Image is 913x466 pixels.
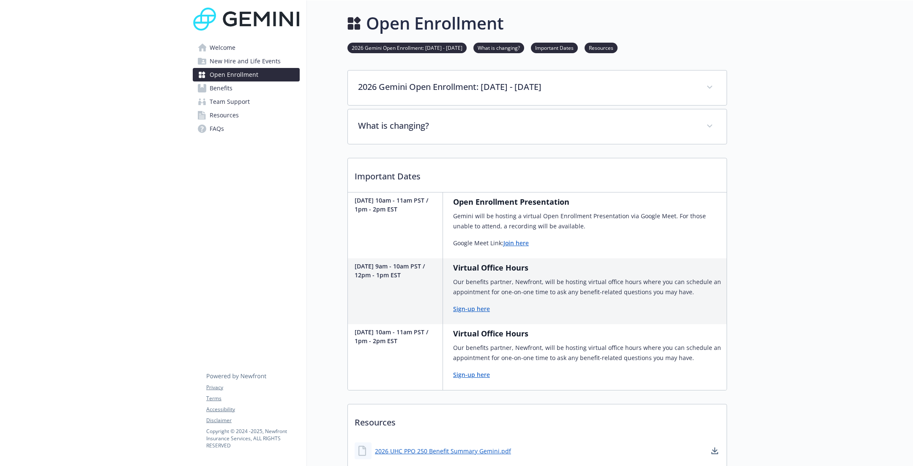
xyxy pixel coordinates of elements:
p: [DATE] 10am - 11am PST / 1pm - 2pm EST [355,328,439,345]
strong: Virtual Office Hours [453,263,528,273]
a: 2026 UHC PPO 250 Benefit Summary Gemini.pdf [375,447,511,455]
p: Google Meet Link: [453,238,723,248]
div: What is changing? [348,109,727,144]
a: Benefits [193,81,300,95]
h1: Open Enrollment [366,11,504,36]
a: Welcome [193,41,300,54]
a: Join here [503,239,529,247]
span: Team Support [210,95,250,108]
strong: Open Enrollment Presentation [453,197,569,207]
a: New Hire and Life Events [193,54,300,68]
a: Privacy [206,384,299,391]
p: 2026 Gemini Open Enrollment: [DATE] - [DATE] [358,81,696,93]
a: Sign-up here [453,305,490,313]
a: Accessibility [206,406,299,413]
a: What is changing? [473,43,524,51]
a: Team Support [193,95,300,108]
a: FAQs [193,122,300,135]
span: Welcome [210,41,235,54]
span: Resources [210,108,239,122]
a: Resources [585,43,618,51]
a: Terms [206,395,299,402]
p: Our benefits partner, Newfront, will be hosting virtual office hours where you can schedule an ap... [453,277,723,297]
p: [DATE] 9am - 10am PST / 12pm - 1pm EST [355,262,439,279]
a: Open Enrollment [193,68,300,81]
a: Sign-up here [453,371,490,379]
p: Gemini will be hosting a virtual Open Enrollment Presentation via Google Meet. For those unable t... [453,211,723,231]
span: Open Enrollment [210,68,258,81]
p: Important Dates [348,158,727,190]
strong: Virtual Office Hours [453,328,528,339]
div: 2026 Gemini Open Enrollment: [DATE] - [DATE] [348,70,727,105]
p: Our benefits partner, Newfront, will be hosting virtual office hours where you can schedule an ap... [453,343,723,363]
p: Resources [348,404,727,436]
span: FAQs [210,122,224,135]
span: Benefits [210,81,232,95]
a: Disclaimer [206,417,299,424]
a: Resources [193,108,300,122]
span: New Hire and Life Events [210,54,281,68]
a: 2026 Gemini Open Enrollment: [DATE] - [DATE] [347,43,467,51]
p: [DATE] 10am - 11am PST / 1pm - 2pm EST [355,196,439,214]
a: download document [710,446,720,456]
p: What is changing? [358,119,696,132]
a: Important Dates [531,43,578,51]
p: Copyright © 2024 - 2025 , Newfront Insurance Services, ALL RIGHTS RESERVED [206,428,299,449]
